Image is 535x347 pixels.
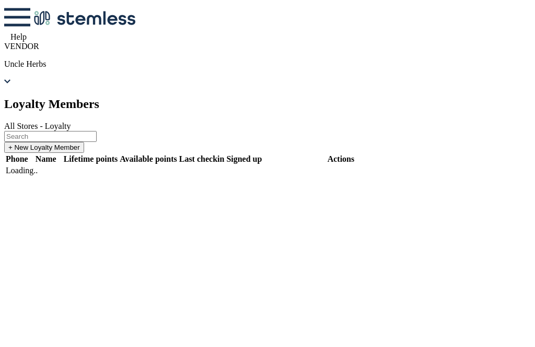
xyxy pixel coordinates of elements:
[28,159,33,162] img: icon-sort-1e1d7615.svg
[4,42,531,51] div: VENDOR
[226,154,267,163] label: Signed up
[4,131,97,142] input: Search
[10,32,27,41] span: Help
[4,78,10,85] img: icon_down-arrow-small-66adaf34.svg
[4,142,84,153] button: + New Loyalty Member
[56,159,62,162] img: icon-sort-1e1d7615.svg
[6,166,38,175] span: Loading..
[4,122,71,130] span: All Stores - Loyalty
[4,97,531,111] h2: Loyalty Members
[30,6,136,30] img: logo-dark-0685b13c.svg
[120,154,177,163] label: Available points
[4,4,30,30] img: icon-menu-open-1b7a8edd.svg
[262,159,267,162] img: icon-sort-1e1d7615.svg
[483,297,535,347] iframe: Chat Widget
[6,154,33,163] label: Phone
[64,154,118,163] label: Lifetime points
[4,59,531,69] p: Uncle Herbs
[36,154,62,163] label: Name
[4,33,10,40] img: icon-help-white-03924b79.svg
[8,143,80,151] span: + New Loyalty Member
[269,154,413,164] th: Actions
[179,154,225,163] label: Last checkin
